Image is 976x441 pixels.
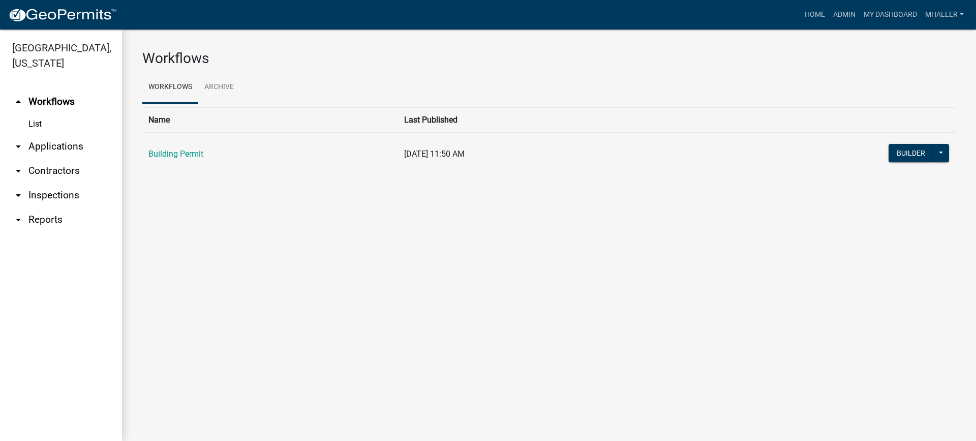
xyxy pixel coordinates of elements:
[404,149,465,159] span: [DATE] 11:50 AM
[198,71,240,104] a: Archive
[921,5,968,24] a: mhaller
[12,214,24,226] i: arrow_drop_down
[801,5,829,24] a: Home
[860,5,921,24] a: My Dashboard
[12,96,24,108] i: arrow_drop_up
[829,5,860,24] a: Admin
[12,165,24,177] i: arrow_drop_down
[398,107,675,132] th: Last Published
[148,149,203,159] a: Building Permit
[889,144,933,162] button: Builder
[12,140,24,153] i: arrow_drop_down
[12,189,24,201] i: arrow_drop_down
[142,107,398,132] th: Name
[142,50,956,67] h3: Workflows
[142,71,198,104] a: Workflows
